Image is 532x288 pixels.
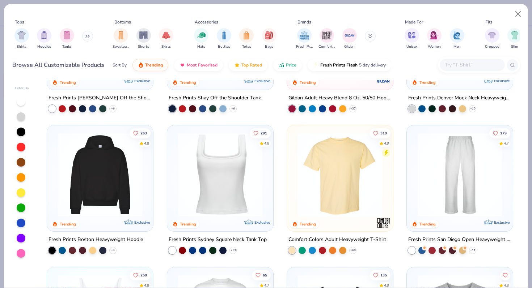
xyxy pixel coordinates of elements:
button: Like [249,128,270,138]
span: Price [286,62,296,68]
span: Exclusive [494,78,510,83]
img: Hoodies Image [40,31,48,39]
img: 94a2aa95-cd2b-4983-969b-ecd512716e9a [174,133,266,217]
div: Browse All Customizable Products [12,61,105,69]
button: Like [370,270,390,280]
span: Skirts [161,44,171,50]
img: trending.gif [138,62,144,68]
img: most_fav.gif [180,62,185,68]
div: Comfort Colors Adult Heavyweight T-Shirt [288,235,386,244]
div: Fresh Prints [PERSON_NAME] Off the Shoulder Top [48,94,152,103]
button: Like [489,128,510,138]
img: 91acfc32-fd48-4d6b-bdad-a4c1a30ac3fc [54,133,146,217]
div: filter for Sweatpants [113,28,129,50]
div: filter for Shirts [14,28,29,50]
img: df5250ff-6f61-4206-a12c-24931b20f13c [414,133,506,217]
button: filter button [485,28,499,50]
span: + 13 [230,248,236,253]
div: filter for Skirts [159,28,173,50]
img: flash.gif [313,62,319,68]
span: 250 [140,273,147,277]
img: 029b8af0-80e6-406f-9fdc-fdf898547912 [294,133,386,217]
span: Hoodies [37,44,51,50]
img: Slim Image [511,31,519,39]
button: filter button [262,28,276,50]
img: e55d29c3-c55d-459c-bfd9-9b1c499ab3c6 [386,133,477,217]
div: Bottoms [114,19,131,25]
img: Shirts Image [17,31,26,39]
div: Gildan Adult Heavy Blend 8 Oz. 50/50 Hooded Sweatshirt [288,94,392,103]
div: 4.7 [264,283,269,288]
img: Shorts Image [139,31,148,39]
div: filter for Fresh Prints [296,28,313,50]
div: filter for Tanks [60,28,74,50]
button: filter button [450,28,464,50]
div: Filter By [15,86,29,91]
span: 135 [380,273,387,277]
button: filter button [14,28,29,50]
div: 4.8 [264,141,269,146]
div: 4.8 [504,283,509,288]
span: 263 [140,132,147,135]
span: Bags [265,44,273,50]
img: Sweatpants Image [117,31,125,39]
div: Sort By [113,62,127,68]
img: Gildan Image [344,30,355,41]
div: Fits [485,19,493,25]
button: filter button [60,28,74,50]
span: Fresh Prints Flash [320,62,358,68]
span: Fresh Prints [296,44,313,50]
div: filter for Cropped [485,28,499,50]
span: Exclusive [494,220,510,225]
div: filter for Hoodies [37,28,51,50]
img: TopRated.gif [234,62,240,68]
span: Sweatpants [113,44,129,50]
span: 179 [500,132,507,135]
span: 310 [380,132,387,135]
div: filter for Gildan [342,28,357,50]
span: + 11 [470,248,476,253]
img: Gildan logo [376,74,391,89]
span: Most Favorited [187,62,218,68]
span: Exclusive [135,220,150,225]
span: Unisex [406,44,417,50]
div: 4.7 [504,141,509,146]
div: Tops [15,19,24,25]
img: Tanks Image [63,31,71,39]
div: Fresh Prints San Diego Open Heavyweight Sweatpants [408,235,511,244]
button: Like [130,128,151,138]
span: Men [453,44,461,50]
button: Like [500,270,510,280]
img: Skirts Image [162,31,170,39]
span: + 10 [470,107,476,111]
div: filter for Bags [262,28,276,50]
div: 4.8 [144,283,149,288]
div: Fresh Prints Shay Off the Shoulder Tank [169,94,261,103]
span: 291 [260,132,267,135]
button: Price [273,59,302,71]
span: + 6 [111,107,115,111]
div: filter for Women [427,28,442,50]
button: filter button [136,28,151,50]
div: filter for Slim [507,28,522,50]
div: filter for Bottles [217,28,231,50]
img: Comfort Colors Image [321,30,332,41]
img: Cropped Image [488,31,496,39]
div: filter for Unisex [405,28,419,50]
span: Gildan [344,44,355,50]
span: Shorts [138,44,149,50]
button: filter button [427,28,442,50]
span: Trending [145,62,163,68]
span: Top Rated [241,62,262,68]
div: Fresh Prints Denver Mock Neck Heavyweight Sweatshirt [408,94,511,103]
button: filter button [405,28,419,50]
img: Bottles Image [220,31,228,39]
img: Women Image [430,31,439,39]
img: Hats Image [197,31,206,39]
div: filter for Hats [194,28,208,50]
div: 4.9 [384,283,389,288]
img: Men Image [453,31,461,39]
button: Close [511,7,525,21]
span: Exclusive [254,220,270,225]
img: Fresh Prints Image [299,30,310,41]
